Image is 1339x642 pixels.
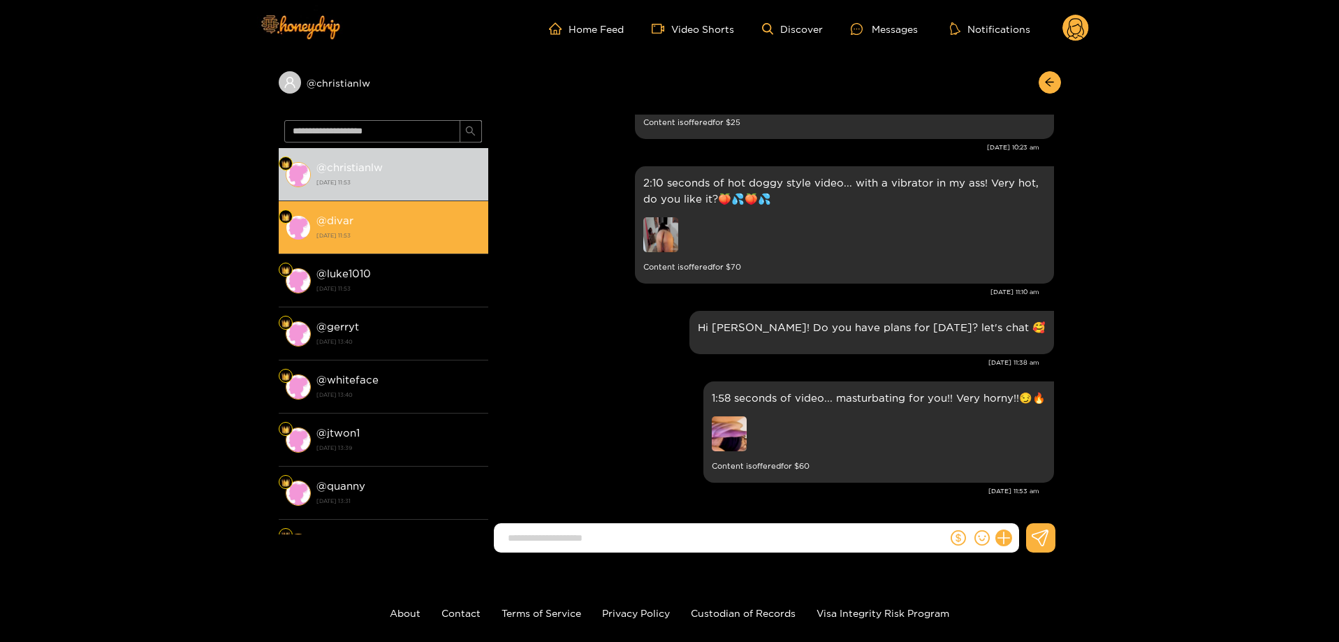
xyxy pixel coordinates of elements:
div: [DATE] 10:23 am [495,143,1039,152]
strong: @ christianlw [316,161,383,173]
p: 1:58 seconds of video... masturbating for you!! Very horny!!😏🔥 [712,390,1046,406]
strong: @ luke1010 [316,268,371,279]
strong: @ jtwon1 [316,427,360,439]
p: 2:10 seconds of hot doggy style video... with a vibrator in my ass! Very hot, do you like it?🍑💦🍑💦 [643,175,1046,207]
span: search [465,126,476,138]
div: Messages [851,21,918,37]
img: conversation [286,268,311,293]
img: conversation [286,481,311,506]
img: Fan Level [281,425,290,434]
span: arrow-left [1044,77,1055,89]
small: Content is offered for $ 60 [712,458,1046,474]
div: Sep. 19, 11:10 am [635,166,1054,284]
span: smile [974,530,990,546]
a: Visa Integrity Risk Program [817,608,949,618]
a: Contact [441,608,481,618]
strong: [DATE] 13:31 [316,495,481,507]
img: Fan Level [281,266,290,275]
img: Fan Level [281,372,290,381]
strong: @ gerryt [316,321,359,333]
strong: [DATE] 11:53 [316,229,481,242]
div: [DATE] 11:10 am [495,287,1039,297]
img: conversation [286,321,311,346]
strong: [DATE] 11:53 [316,282,481,295]
small: Content is offered for $ 70 [643,259,1046,275]
div: [DATE] 11:38 am [495,358,1039,367]
strong: [DATE] 13:40 [316,388,481,401]
button: search [460,120,482,143]
a: Privacy Policy [602,608,670,618]
div: Sep. 22, 11:38 am [689,311,1054,354]
img: Fan Level [281,213,290,221]
button: dollar [948,527,969,548]
span: user [284,76,296,89]
strong: [DATE] 11:53 [316,176,481,189]
span: video-camera [652,22,671,35]
strong: @ whiteface [316,374,379,386]
strong: [DATE] 13:39 [316,442,481,454]
img: conversation [286,374,311,400]
a: About [390,608,420,618]
img: conversation [286,428,311,453]
img: preview [712,416,747,451]
span: home [549,22,569,35]
strong: @ quanny [316,480,365,492]
a: Home Feed [549,22,624,35]
div: Sep. 23, 11:53 am [703,381,1054,483]
img: preview [643,217,678,252]
img: Fan Level [281,479,290,487]
a: Video Shorts [652,22,734,35]
strong: @ popcornplayer08 [316,533,418,545]
strong: @ divar [316,214,353,226]
a: Custodian of Records [691,608,796,618]
img: conversation [286,162,311,187]
img: conversation [286,215,311,240]
button: Notifications [946,22,1034,36]
img: conversation [286,534,311,559]
span: dollar [951,530,966,546]
img: Fan Level [281,160,290,168]
button: arrow-left [1039,71,1061,94]
a: Discover [762,23,823,35]
div: [DATE] 11:53 am [495,486,1039,496]
p: Hi [PERSON_NAME]! Do you have plans for [DATE]? let's chat 🥰 [698,319,1046,335]
img: Fan Level [281,532,290,540]
img: Fan Level [281,319,290,328]
div: @christianlw [279,71,488,94]
strong: [DATE] 13:40 [316,335,481,348]
small: Content is offered for $ 25 [643,115,1046,131]
a: Terms of Service [502,608,581,618]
